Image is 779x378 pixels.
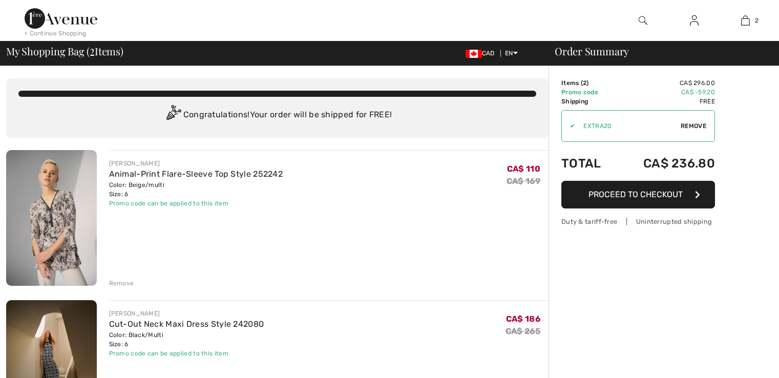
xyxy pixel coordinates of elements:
span: My Shopping Bag ( Items) [6,46,123,56]
div: < Continue Shopping [25,29,87,38]
img: Canadian Dollar [466,50,482,58]
div: Promo code can be applied to this item [109,199,283,208]
span: Remove [681,121,706,131]
td: CA$ 236.80 [616,146,715,181]
span: EN [505,50,518,57]
div: Congratulations! Your order will be shipped for FREE! [18,105,536,125]
td: Free [616,97,715,106]
td: Shipping [561,97,616,106]
div: [PERSON_NAME] [109,309,264,318]
div: Color: Black/Multi Size: 6 [109,330,264,349]
s: CA$ 265 [506,326,540,336]
button: Proceed to Checkout [561,181,715,208]
a: Cut-Out Neck Maxi Dress Style 242080 [109,319,264,329]
input: Promo code [575,111,681,141]
a: Sign In [682,14,707,27]
img: search the website [639,14,647,27]
td: Total [561,146,616,181]
div: Duty & tariff-free | Uninterrupted shipping [561,217,715,226]
div: Promo code can be applied to this item [109,349,264,358]
div: [PERSON_NAME] [109,159,283,168]
td: CA$ 296.00 [616,78,715,88]
img: 1ère Avenue [25,8,97,29]
td: CA$ -59.20 [616,88,715,97]
img: My Info [690,14,699,27]
span: 2 [90,44,95,57]
span: Proceed to Checkout [588,190,683,199]
div: Remove [109,279,134,288]
img: Animal-Print Flare-Sleeve Top Style 252242 [6,150,97,286]
img: My Bag [741,14,750,27]
span: 2 [583,79,586,87]
span: CA$ 110 [507,164,540,174]
span: CAD [466,50,499,57]
s: CA$ 169 [507,176,540,186]
div: Color: Beige/multi Size: 6 [109,180,283,199]
span: CA$ 186 [506,314,540,324]
a: 2 [720,14,770,27]
span: 2 [755,16,759,25]
div: ✔ [562,121,575,131]
a: Animal-Print Flare-Sleeve Top Style 252242 [109,169,283,179]
img: Congratulation2.svg [163,105,183,125]
td: Items ( ) [561,78,616,88]
td: Promo code [561,88,616,97]
div: Order Summary [542,46,773,56]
